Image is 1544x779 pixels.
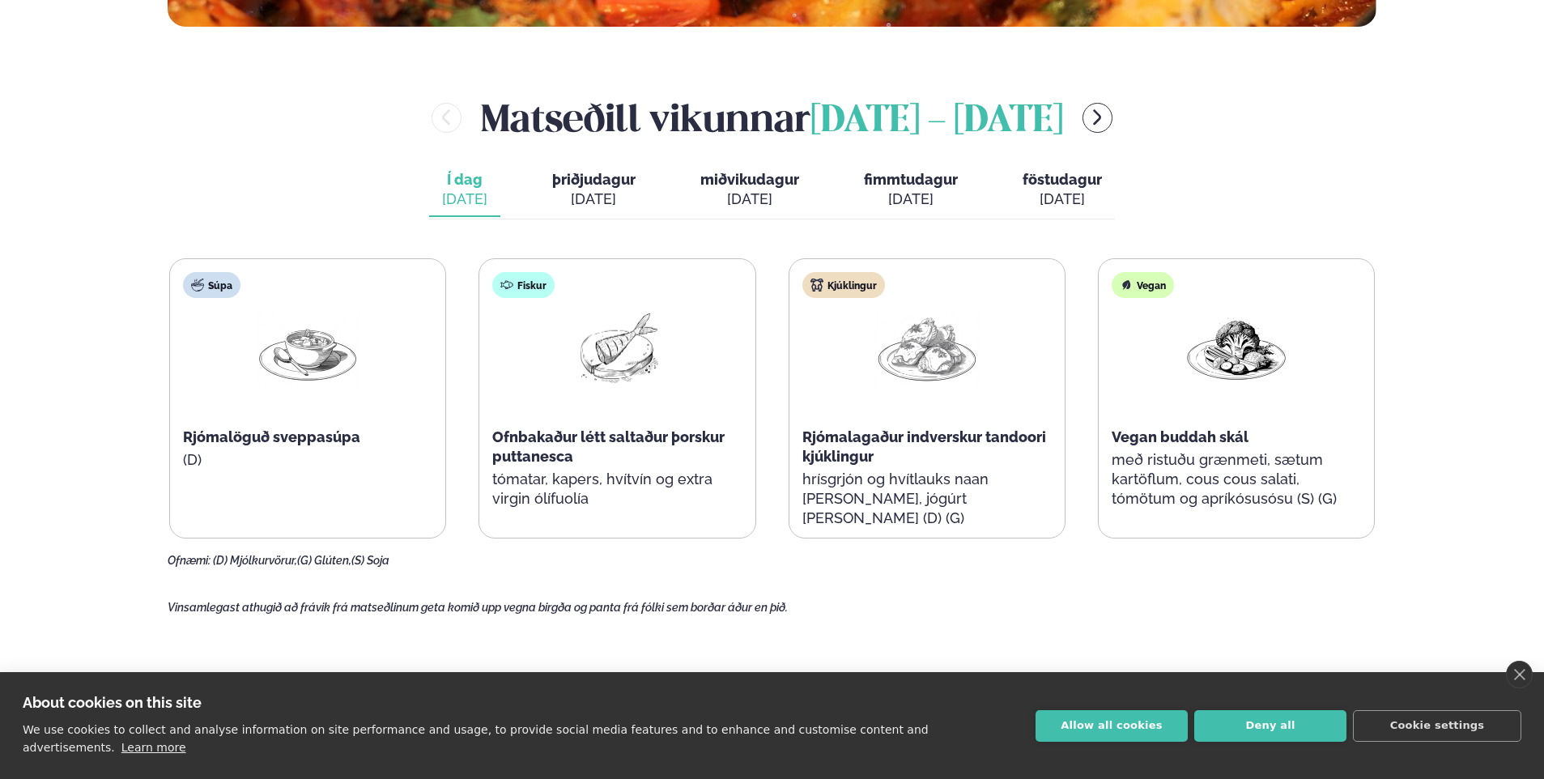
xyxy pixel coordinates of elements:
[297,554,351,567] span: (G) Glúten,
[1112,428,1248,445] span: Vegan buddah skál
[191,279,204,292] img: soup.svg
[552,171,636,188] span: þriðjudagur
[1194,710,1346,742] button: Deny all
[183,450,432,470] p: (D)
[802,428,1046,465] span: Rjómalagaður indverskur tandoori kjúklingur
[864,189,958,209] div: [DATE]
[121,741,186,754] a: Learn more
[351,554,389,567] span: (S) Soja
[1036,710,1188,742] button: Allow all cookies
[1023,171,1102,188] span: föstudagur
[810,104,1063,139] span: [DATE] - [DATE]
[492,428,725,465] span: Ofnbakaður létt saltaður þorskur puttanesca
[492,470,742,509] p: tómatar, kapers, hvítvín og extra virgin ólífuolía
[183,428,360,445] span: Rjómalöguð sveppasúpa
[432,103,461,133] button: menu-btn-left
[539,164,649,217] button: þriðjudagur [DATE]
[183,272,240,298] div: Súpa
[429,164,500,217] button: Í dag [DATE]
[802,470,1052,528] p: hrísgrjón og hvítlauks naan [PERSON_NAME], jógúrt [PERSON_NAME] (D) (G)
[1010,164,1115,217] button: föstudagur [DATE]
[1112,450,1361,509] p: með ristuðu grænmeti, sætum kartöflum, cous cous salati, tómötum og apríkósusósu (S) (G)
[875,311,979,386] img: Chicken-thighs.png
[802,272,885,298] div: Kjúklingur
[1120,279,1133,292] img: Vegan.svg
[687,164,812,217] button: miðvikudagur [DATE]
[700,189,799,209] div: [DATE]
[1083,103,1112,133] button: menu-btn-right
[442,170,487,189] span: Í dag
[23,723,929,754] p: We use cookies to collect and analyse information on site performance and usage, to provide socia...
[1023,189,1102,209] div: [DATE]
[1353,710,1521,742] button: Cookie settings
[1185,311,1288,386] img: Vegan.png
[810,279,823,292] img: chicken.svg
[1506,661,1533,688] a: close
[168,554,211,567] span: Ofnæmi:
[552,189,636,209] div: [DATE]
[23,694,202,711] strong: About cookies on this site
[168,601,788,614] span: Vinsamlegast athugið að frávik frá matseðlinum geta komið upp vegna birgða og panta frá fólki sem...
[256,311,359,386] img: Soup.png
[492,272,555,298] div: Fiskur
[1112,272,1174,298] div: Vegan
[864,171,958,188] span: fimmtudagur
[565,311,669,386] img: Fish.png
[851,164,971,217] button: fimmtudagur [DATE]
[442,189,487,209] div: [DATE]
[700,171,799,188] span: miðvikudagur
[500,279,513,292] img: fish.svg
[213,554,297,567] span: (D) Mjólkurvörur,
[481,92,1063,144] h2: Matseðill vikunnar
